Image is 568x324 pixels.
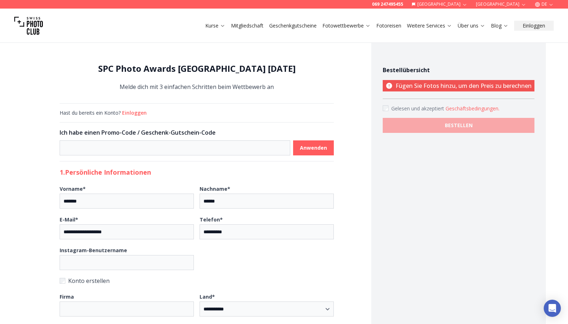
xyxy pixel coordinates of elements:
button: Fotowettbewerbe [320,21,373,31]
button: Über uns [455,21,488,31]
h2: 1. Persönliche Informationen [60,167,334,177]
p: Fügen Sie Fotos hinzu, um den Preis zu berechnen [383,80,534,91]
button: BESTELLEN [383,118,534,133]
b: Instagram-Benutzername [60,247,127,254]
a: Weitere Services [407,22,452,29]
button: Geschenkgutscheine [266,21,320,31]
a: Kurse [205,22,225,29]
button: Anwenden [293,140,334,155]
div: Hast du bereits ein Konto? [60,109,334,116]
input: Vorname* [60,194,194,209]
b: Land * [200,293,215,300]
button: Einloggen [122,109,147,116]
b: Vorname * [60,185,86,192]
button: Mitgliedschaft [228,21,266,31]
input: E-Mail* [60,224,194,239]
a: Blog [491,22,508,29]
a: Fotowettbewerbe [322,22,371,29]
button: Accept termsGelesen und akzeptiert [446,105,499,112]
a: 069 247495455 [372,1,403,7]
button: Einloggen [514,21,554,31]
h1: SPC Photo Awards [GEOGRAPHIC_DATA] [DATE] [60,63,334,74]
span: Gelesen und akzeptiert [391,105,446,112]
a: Geschenkgutscheine [269,22,317,29]
img: Swiss photo club [14,11,43,40]
h4: Bestellübersicht [383,66,534,74]
select: Land* [200,301,334,316]
button: Fotoreisen [373,21,404,31]
a: Über uns [458,22,485,29]
label: Konto erstellen [60,276,334,286]
b: Telefon * [200,216,223,223]
input: Firma [60,301,194,316]
input: Instagram-Benutzername [60,255,194,270]
button: Weitere Services [404,21,455,31]
h3: Ich habe einen Promo-Code / Geschenk-Gutschein-Code [60,128,334,137]
input: Nachname* [200,194,334,209]
div: Melde dich mit 3 einfachen Schritten beim Wettbewerb an [60,63,334,92]
a: Fotoreisen [376,22,401,29]
button: Kurse [202,21,228,31]
b: Nachname * [200,185,230,192]
b: BESTELLEN [445,122,473,129]
div: Open Intercom Messenger [544,300,561,317]
b: Anwenden [300,144,327,151]
button: Blog [488,21,511,31]
input: Konto erstellen [60,278,65,284]
input: Telefon* [200,224,334,239]
b: E-Mail * [60,216,78,223]
b: Firma [60,293,74,300]
a: Mitgliedschaft [231,22,263,29]
input: Accept terms [383,105,388,111]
